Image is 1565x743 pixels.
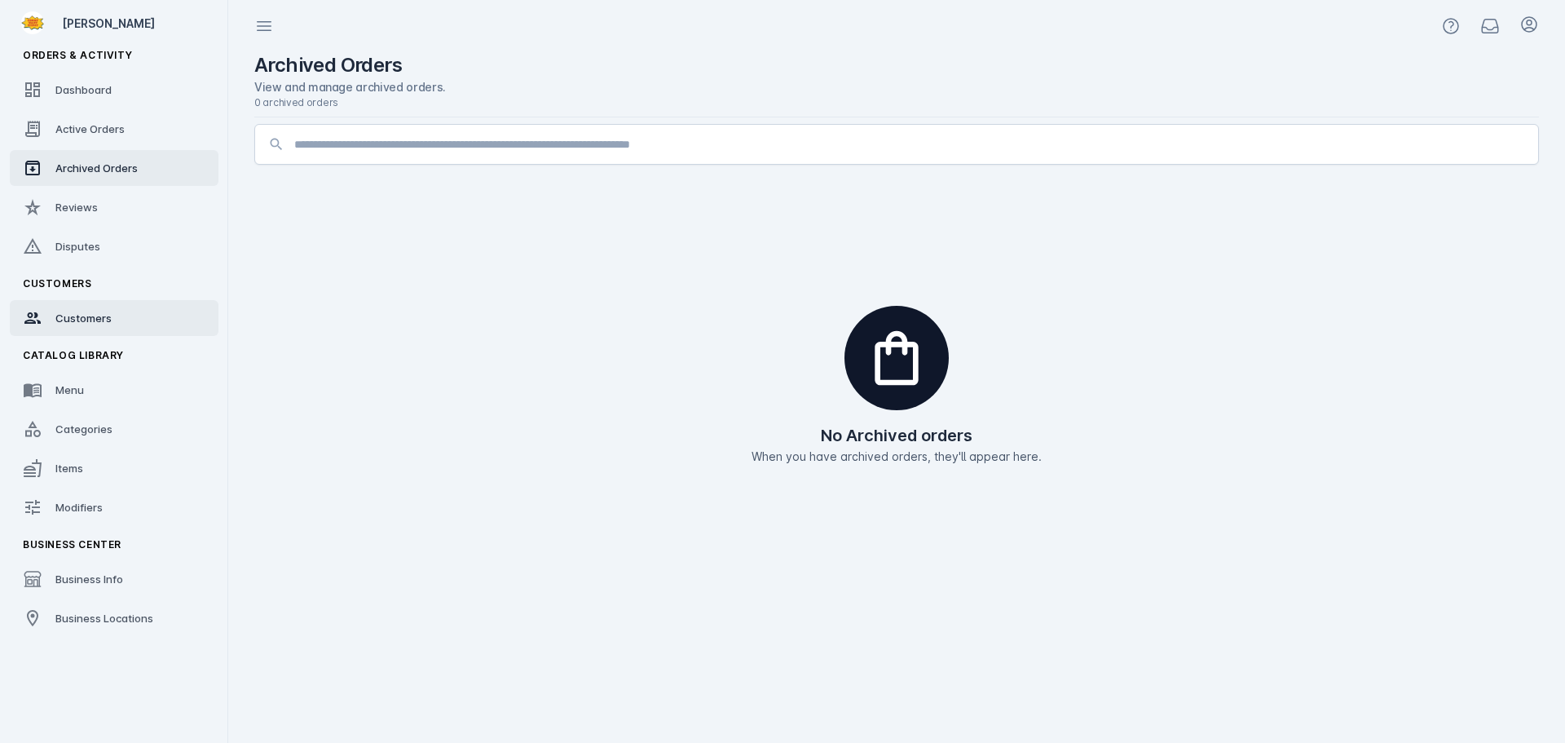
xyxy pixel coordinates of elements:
a: Disputes [10,228,218,264]
span: Reviews [55,201,98,214]
span: Archived Orders [55,161,138,175]
a: Categories [10,411,218,447]
h2: Archived Orders [254,52,402,78]
span: Modifiers [55,501,103,514]
span: Catalog Library [23,349,124,361]
div: View and manage archived orders. [254,78,1539,95]
div: [PERSON_NAME] [62,15,212,32]
span: Business Locations [55,612,153,625]
a: Archived Orders [10,150,218,186]
a: Reviews [10,189,218,225]
a: Items [10,450,218,486]
p: When you have archived orders, they'll appear here. [752,448,1042,465]
h2: No Archived orders [821,423,972,448]
a: Dashboard [10,72,218,108]
div: 0 archived orders [254,95,1539,110]
a: Customers [10,300,218,336]
span: Business Info [55,573,123,586]
span: Customers [55,312,112,325]
a: Modifiers [10,489,218,525]
span: Items [55,462,83,475]
span: Orders & Activity [23,49,132,61]
span: Active Orders [55,122,125,135]
span: Business Center [23,538,121,551]
span: Disputes [55,240,100,253]
span: Menu [55,383,84,396]
a: Active Orders [10,111,218,147]
span: Customers [23,277,91,290]
a: Menu [10,372,218,408]
a: Business Info [10,561,218,597]
span: Categories [55,422,112,436]
a: Business Locations [10,600,218,636]
span: Dashboard [55,83,112,96]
